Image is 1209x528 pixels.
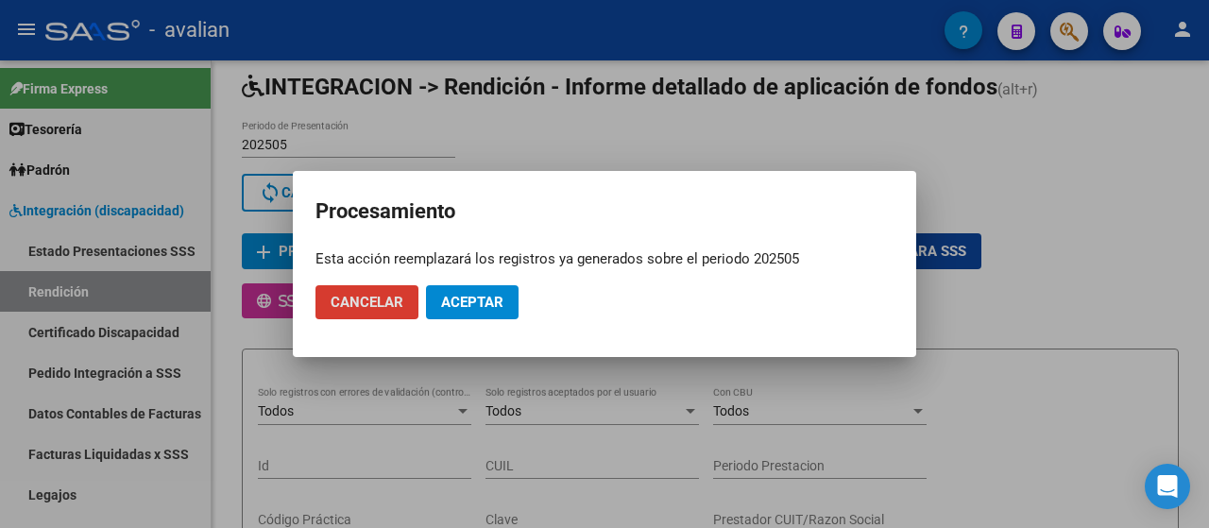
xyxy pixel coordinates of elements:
[315,248,894,270] div: Esta acción reemplazará los registros ya generados sobre el periodo 202505
[315,285,418,319] button: Cancelar
[331,294,403,311] span: Cancelar
[441,294,503,311] span: Aceptar
[426,285,519,319] button: Aceptar
[1145,464,1190,509] div: Open Intercom Messenger
[315,194,894,230] h2: Procesamiento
